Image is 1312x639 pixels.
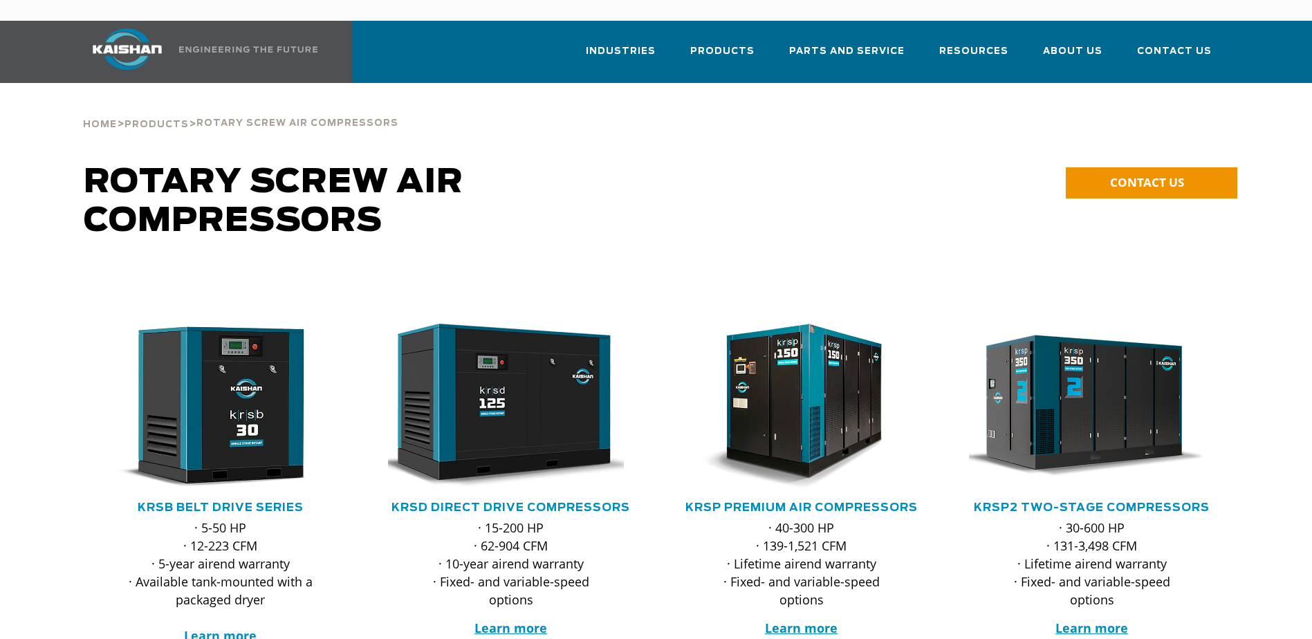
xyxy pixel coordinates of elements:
[391,502,630,513] a: KRSD Direct Drive Compressors
[75,28,179,70] img: kaishan logo
[83,118,117,130] a: Home
[586,44,656,59] span: Industries
[138,502,304,513] a: KRSB Belt Drive Series
[586,33,656,80] a: Industries
[969,324,1215,490] div: krsp350
[179,46,317,53] img: Engineering the future
[1043,44,1102,59] span: About Us
[1043,33,1102,80] a: About Us
[1055,620,1128,636] a: Learn more
[124,120,189,129] span: Products
[388,324,634,490] div: krsd125
[765,620,838,636] a: Learn more
[474,620,547,636] a: Learn more
[1110,174,1184,190] span: CONTACT US
[84,166,463,238] span: Rotary Screw Air Compressors
[87,324,333,490] img: krsb30
[124,118,189,130] a: Products
[690,33,755,80] a: Products
[997,519,1188,609] p: · 30-600 HP · 131-3,498 CFM · Lifetime airend warranty · Fixed- and variable-speed options
[974,502,1210,513] a: KRSP2 Two-Stage Compressors
[1137,44,1212,59] span: Contact Us
[378,324,624,490] img: krsd125
[939,33,1008,80] a: Resources
[196,119,398,128] span: Rotary Screw Air Compressors
[98,324,344,490] div: krsb30
[685,502,918,513] a: KRSP Premium Air Compressors
[939,44,1008,59] span: Resources
[706,519,897,609] p: · 40-300 HP · 139-1,521 CFM · Lifetime airend warranty · Fixed- and variable-speed options
[959,324,1205,490] img: krsp350
[690,44,755,59] span: Products
[678,324,925,490] div: krsp150
[75,21,320,83] a: Kaishan USA
[416,519,607,609] p: · 15-200 HP · 62-904 CFM · 10-year airend warranty · Fixed- and variable-speed options
[83,120,117,129] span: Home
[789,44,905,59] span: Parts and Service
[789,33,905,80] a: Parts and Service
[668,324,914,490] img: krsp150
[1137,33,1212,80] a: Contact Us
[1066,167,1237,198] a: CONTACT US
[83,83,398,136] div: > >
